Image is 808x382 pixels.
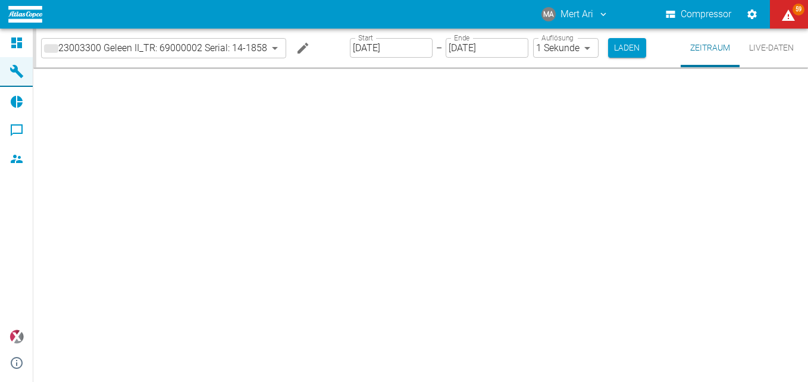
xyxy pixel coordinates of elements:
[608,38,646,58] button: Laden
[541,33,574,43] label: Auflösung
[541,7,556,21] div: MA
[740,29,803,67] button: Live-Daten
[350,38,433,58] input: DD.MM.YYYY
[291,36,315,60] button: Machine bearbeiten
[58,41,267,55] span: 23003300 Geleen II_TR: 69000002 Serial: 14-1858
[681,29,740,67] button: Zeitraum
[741,4,763,25] button: Einstellungen
[358,33,373,43] label: Start
[446,38,528,58] input: DD.MM.YYYY
[10,330,24,344] img: Xplore Logo
[44,41,267,55] a: 23003300 Geleen II_TR: 69000002 Serial: 14-1858
[8,6,42,22] img: logo
[793,4,804,15] span: 59
[540,4,610,25] button: mert.ari@atlascopco.com
[436,41,442,55] p: –
[663,4,734,25] button: Compressor
[454,33,469,43] label: Ende
[533,38,599,58] div: 1 Sekunde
